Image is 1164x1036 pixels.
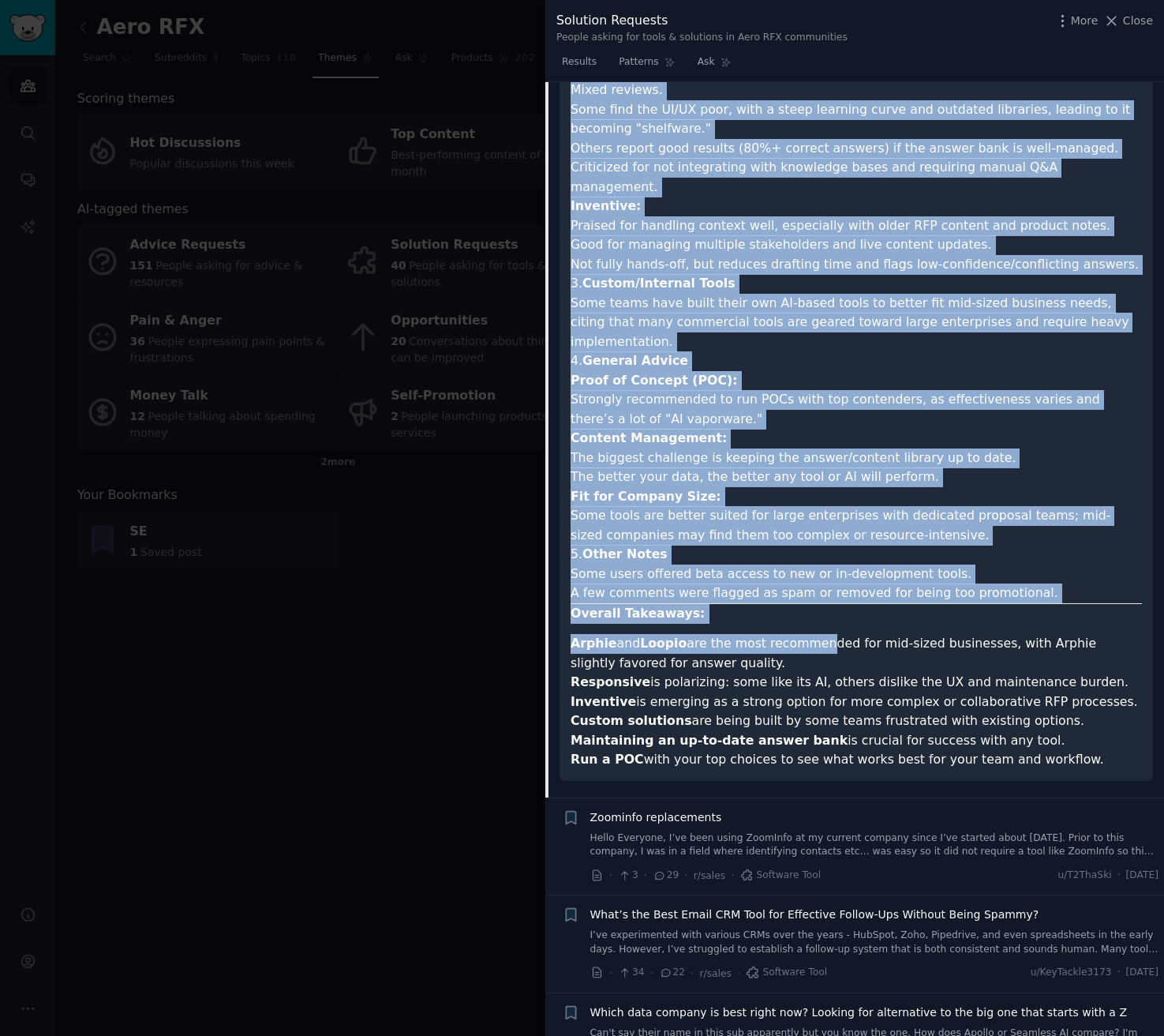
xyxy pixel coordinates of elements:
[1117,966,1121,980] span: ·
[609,965,612,982] span: ·
[571,373,738,388] strong: Proof of Concept (POC):
[571,235,1142,255] li: Good for managing multiple stakeholders and live content updates.
[1057,869,1111,883] span: u/T2ThaSki
[740,869,822,883] span: Software Tool
[571,467,1142,487] li: The better your data, the better any tool or AI will perform.
[1126,869,1158,883] span: [DATE]
[556,31,848,45] div: People asking for tools & solutions in Aero RFX communities
[700,968,732,979] span: r/sales
[571,750,1142,770] li: with your top choices to see what works best for your team and workflow.
[571,158,1142,197] li: Criticized for not integrating with knowledge bases and requiring manual Q&A management.
[571,489,721,504] strong: Fit for Company Size:
[684,867,687,884] span: ·
[731,867,734,884] span: ·
[571,713,692,728] strong: Custom solutions
[582,546,668,561] strong: Other Notes
[692,50,737,82] a: Ask
[571,449,1142,468] li: The biggest challenge is keeping the answer/content library up to date.
[571,673,1142,693] li: is polarizing: some like its AI, others dislike the UX and maintenance burden.
[1123,13,1153,29] span: Close
[582,353,688,368] strong: General Advice
[571,430,727,445] strong: Content Management:
[659,966,685,980] span: 22
[571,545,1142,565] h3: 5.
[1054,13,1099,29] button: More
[1126,966,1158,980] span: [DATE]
[644,867,647,884] span: ·
[571,694,636,709] strong: Inventive
[590,831,1159,859] a: Hello Everyone, I’ve been using ZoomInfo at my current company since I’ve started about [DATE]. P...
[590,1004,1127,1021] a: Which data company is best right now? Looking for alternative to the big one that starts with a Z
[571,584,1142,603] li: A few comments were flagged as spam or removed for being too promotional.
[571,693,1142,712] li: is emerging as a strong option for more complex or collaborative RFP processes.
[571,100,1142,139] li: Some find the UI/UX poor, with a steep learning curve and outdated libraries, leading to it becom...
[571,139,1142,159] li: Others report good results (80%+ correct answers) if the answer bank is well-managed.
[571,274,1142,294] h3: 3.
[746,966,827,980] span: Software Tool
[613,50,680,82] a: Patterns
[571,733,848,748] strong: Maintaining an up-to-date answer bank
[571,731,1142,751] li: is crucial for success with any tool.
[698,55,715,69] span: Ask
[609,867,612,884] span: ·
[694,870,725,881] span: r/sales
[571,294,1142,352] li: Some teams have built their own AI-based tools to better fit mid-sized business needs, citing tha...
[590,929,1159,956] a: I’ve experimented with various CRMs over the years - HubSpot, Zoho, Pipedrive, and even spreadshe...
[571,752,644,767] strong: Run a POC
[653,869,679,883] span: 29
[571,506,1142,545] li: Some tools are better suited for large enterprises with dedicated proposal teams; mid-sized compa...
[571,390,1142,429] li: Strongly recommended to run POCs with top contenders, as effectiveness varies and there’s a lot o...
[571,216,1142,236] li: Praised for handling context well, especially with older RFP content and product notes.
[590,809,722,826] a: Zoominfo replacements
[737,965,740,982] span: ·
[571,711,1142,731] li: are being built by some teams frustrated with existing options.
[618,966,644,980] span: 34
[618,869,638,883] span: 3
[571,565,1142,584] li: Some users offered beta access to new or in-development tools.
[556,50,602,82] a: Results
[556,11,848,31] div: Solution Requests
[562,55,597,69] span: Results
[571,81,1142,100] li: Mixed reviews.
[582,276,735,291] strong: Custom/Internal Tools
[1031,966,1112,980] span: u/KeyTackle3173
[571,634,1142,673] li: and are the most recommended for mid-sized businesses, with Arphie slightly favored for answer qu...
[571,636,617,651] strong: Arphie
[590,906,1039,923] a: What’s the Best Email CRM Tool for Effective Follow-Ups Without Being Spammy?
[640,636,687,651] strong: Loopio
[1071,13,1099,29] span: More
[1117,869,1121,883] span: ·
[1103,13,1153,29] button: Close
[571,255,1142,275] li: Not fully hands-off, but reduces drafting time and flags low-confidence/conflicting answers.
[571,674,650,689] strong: Responsive
[571,198,641,213] strong: Inventive:
[650,965,653,982] span: ·
[571,351,1142,371] h3: 4.
[571,606,705,621] strong: Overall Takeaways:
[691,965,694,982] span: ·
[619,55,658,69] span: Patterns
